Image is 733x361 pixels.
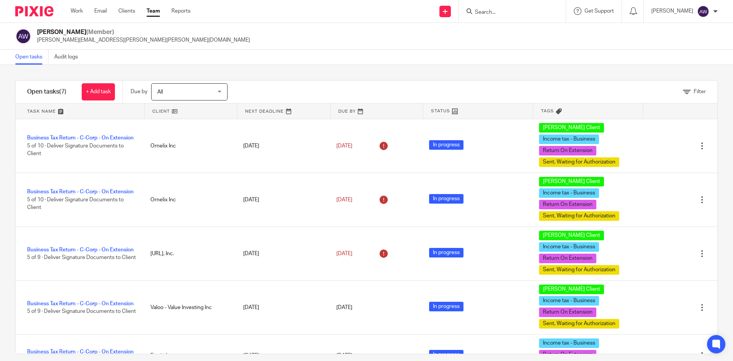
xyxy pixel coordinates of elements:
[143,192,236,207] div: Ornelix Inc
[539,146,596,155] span: Return On Extension
[336,143,352,149] span: [DATE]
[236,300,328,315] div: [DATE]
[59,89,66,95] span: (7)
[539,157,619,167] span: Sent, Waiting for Authorization
[15,50,48,65] a: Open tasks
[27,88,66,96] h1: Open tasks
[27,247,134,253] a: Business Tax Return - C-Corp - On Extension
[539,188,599,198] span: Income tax - Business
[27,197,124,210] span: 5 of 10 · Deliver Signature Documents to Client
[336,305,352,310] span: [DATE]
[27,301,134,306] a: Business Tax Return - C-Corp - On Extension
[54,50,84,65] a: Audit logs
[539,254,596,263] span: Return On Extension
[539,123,604,133] span: [PERSON_NAME] Client
[539,200,596,209] span: Return On Extension
[71,7,83,15] a: Work
[37,36,250,44] p: [PERSON_NAME][EMAIL_ADDRESS][PERSON_NAME][PERSON_NAME][DOMAIN_NAME]
[27,309,136,314] span: 5 of 9 · Deliver Signature Documents to Client
[539,231,604,240] span: [PERSON_NAME] Client
[131,88,147,96] p: Due by
[539,285,604,294] span: [PERSON_NAME] Client
[541,108,554,114] span: Tags
[147,7,160,15] a: Team
[27,135,134,141] a: Business Tax Return - C-Corp - On Extension
[429,302,463,311] span: In progress
[236,138,328,154] div: [DATE]
[336,353,352,358] span: [DATE]
[697,5,709,18] img: svg%3E
[27,189,134,194] a: Business Tax Return - C-Corp - On Extension
[429,350,463,359] span: In progress
[429,248,463,257] span: In progress
[86,29,114,35] span: (Member)
[431,108,450,114] span: Status
[539,338,599,348] span: Income tax - Business
[539,308,596,317] span: Return On Extension
[539,211,619,221] span: Sent, Waiting for Authorization
[236,246,328,261] div: [DATE]
[429,140,463,150] span: In progress
[143,300,236,315] div: Valoo - Value Investing Inc
[15,6,53,16] img: Pixie
[143,138,236,154] div: Ornelix Inc
[27,143,124,157] span: 5 of 10 · Deliver Signature Documents to Client
[27,349,134,355] a: Business Tax Return - C-Corp - On Extension
[584,8,614,14] span: Get Support
[27,255,136,260] span: 5 of 9 · Deliver Signature Documents to Client
[539,319,619,329] span: Sent, Waiting for Authorization
[118,7,135,15] a: Clients
[336,197,352,202] span: [DATE]
[539,134,599,144] span: Income tax - Business
[539,350,596,359] span: Return On Extension
[82,83,115,100] a: + Add task
[474,9,543,16] input: Search
[539,296,599,306] span: Income tax - Business
[157,89,163,95] span: All
[651,7,693,15] p: [PERSON_NAME]
[539,177,604,186] span: [PERSON_NAME] Client
[171,7,191,15] a: Reports
[429,194,463,204] span: In progress
[94,7,107,15] a: Email
[539,265,619,275] span: Sent, Waiting for Authorization
[694,89,706,94] span: Filter
[15,28,31,44] img: svg%3E
[336,251,352,256] span: [DATE]
[37,28,250,36] h2: [PERSON_NAME]
[143,246,236,261] div: [URL], Inc.
[539,242,599,252] span: Income tax - Business
[236,192,328,207] div: [DATE]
